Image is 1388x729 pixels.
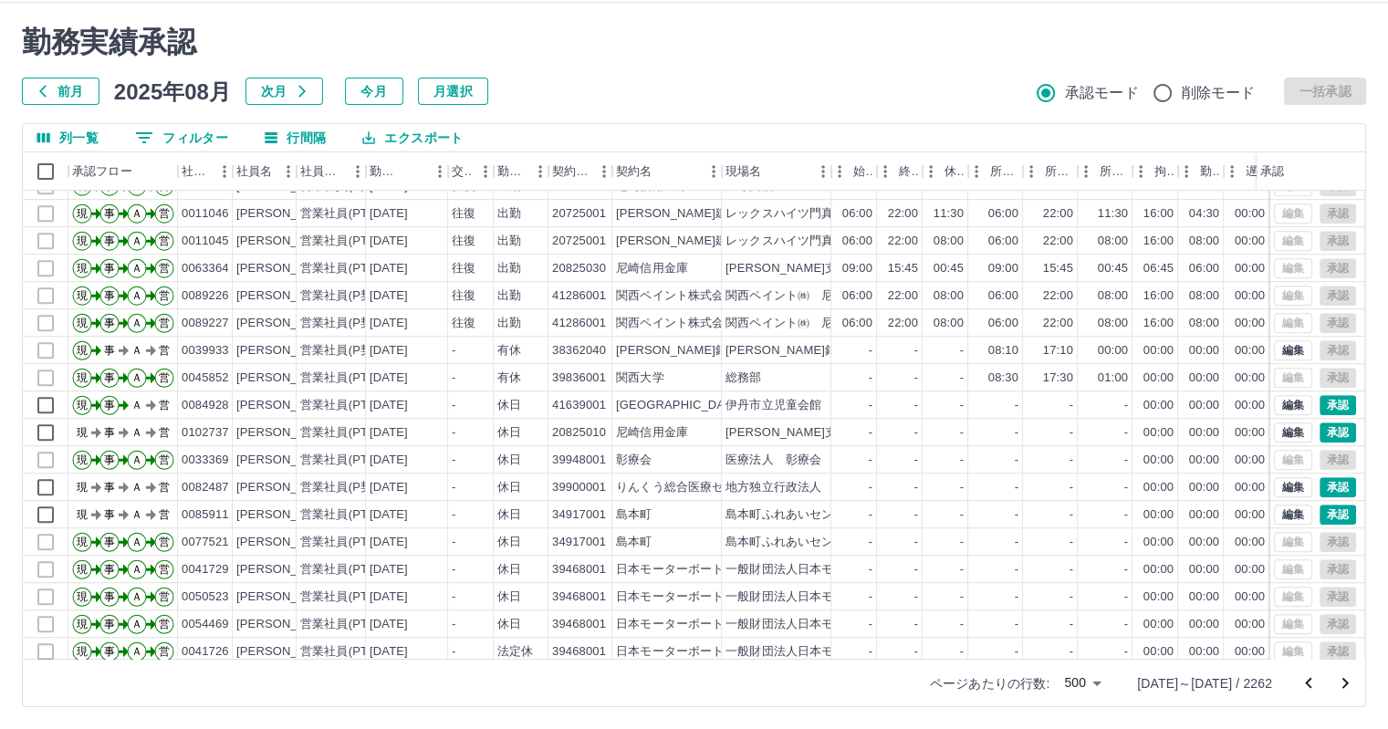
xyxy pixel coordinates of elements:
div: 始業 [831,152,877,191]
text: 現 [77,262,88,275]
div: 関西ペイント株式会社 [616,315,736,332]
div: 承認 [1257,152,1351,191]
div: 22:00 [888,315,918,332]
div: 休日 [497,397,521,414]
div: 22:00 [888,287,918,305]
div: 00:00 [1143,452,1174,469]
div: 00:00 [1189,397,1219,414]
div: [PERSON_NAME]銀行 [616,342,739,359]
div: 往復 [452,315,475,332]
div: 16:00 [1143,315,1174,332]
div: 営業社員(P契約) [300,342,389,359]
div: 休日 [497,424,521,442]
text: 営 [159,262,170,275]
div: [PERSON_NAME] [236,233,336,250]
div: [PERSON_NAME]支店 [725,424,849,442]
div: 00:00 [1143,342,1174,359]
div: 17:10 [1043,342,1073,359]
div: 社員区分 [297,152,366,191]
div: 00:00 [1189,370,1219,387]
div: [PERSON_NAME] [236,287,336,305]
div: 0084928 [182,397,229,414]
div: 08:00 [1098,287,1128,305]
div: 営業社員(PT契約) [300,260,396,277]
div: - [960,424,964,442]
div: - [914,397,918,414]
div: 08:10 [988,342,1018,359]
div: 00:45 [1098,260,1128,277]
text: Ａ [131,234,142,247]
div: 往復 [452,205,475,223]
div: - [1070,397,1073,414]
div: 往復 [452,233,475,250]
div: [PERSON_NAME] [236,479,336,496]
div: 所定休憩 [1100,152,1129,191]
div: [PERSON_NAME] [236,342,336,359]
div: 00:00 [1189,342,1219,359]
div: 勤務区分 [497,152,527,191]
div: 22:00 [1043,233,1073,250]
div: [PERSON_NAME] [236,424,336,442]
div: 勤務日 [366,152,448,191]
div: 20725001 [552,233,606,250]
text: Ａ [131,289,142,302]
div: 00:00 [1189,424,1219,442]
div: 勤務 [1178,152,1224,191]
div: 00:00 [1098,342,1128,359]
div: 08:00 [934,315,964,332]
button: メニュー [700,158,727,185]
span: 削除モード [1182,82,1256,104]
h2: 勤務実績承認 [22,25,1366,59]
div: 営業社員(PT契約) [300,397,396,414]
div: - [1124,397,1128,414]
text: 事 [104,234,115,247]
div: - [914,424,918,442]
div: 08:00 [1189,233,1219,250]
div: [DATE] [370,342,408,359]
div: - [960,370,964,387]
div: - [1015,452,1018,469]
div: 始業 [853,152,873,191]
div: 0089226 [182,287,229,305]
div: 拘束 [1132,152,1178,191]
div: 0089227 [182,315,229,332]
div: 休憩 [923,152,968,191]
button: 前月 [22,78,99,105]
div: 所定終業 [1045,152,1074,191]
text: 事 [104,399,115,411]
button: 承認 [1320,422,1356,443]
div: レックスハイツ門真 [725,205,833,223]
text: 営 [159,426,170,439]
div: 終業 [877,152,923,191]
div: 00:00 [1143,397,1174,414]
div: - [914,452,918,469]
text: 現 [77,371,88,384]
div: 22:00 [1043,315,1073,332]
button: 編集 [1274,477,1312,497]
div: 00:45 [934,260,964,277]
div: [PERSON_NAME]建設工業 [616,233,763,250]
div: 0011046 [182,205,229,223]
text: Ａ [131,262,142,275]
div: [DATE] [370,397,408,414]
div: 有休 [497,370,521,387]
div: 社員名 [236,152,272,191]
text: 現 [77,207,88,220]
button: メニュー [809,158,837,185]
div: 営業社員(PT契約) [300,424,396,442]
text: 事 [104,453,115,466]
div: 0033369 [182,452,229,469]
div: 0045852 [182,370,229,387]
div: 営業社員(PT契約) [300,205,396,223]
div: 往復 [452,287,475,305]
div: 39948001 [552,452,606,469]
div: - [1070,424,1073,442]
div: - [960,342,964,359]
div: 所定開始 [990,152,1019,191]
div: [DATE] [370,424,408,442]
div: 出勤 [497,315,521,332]
div: 営業社員(PT契約) [300,452,396,469]
div: 社員番号 [182,152,211,191]
div: 契約名 [616,152,652,191]
text: 現 [77,453,88,466]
